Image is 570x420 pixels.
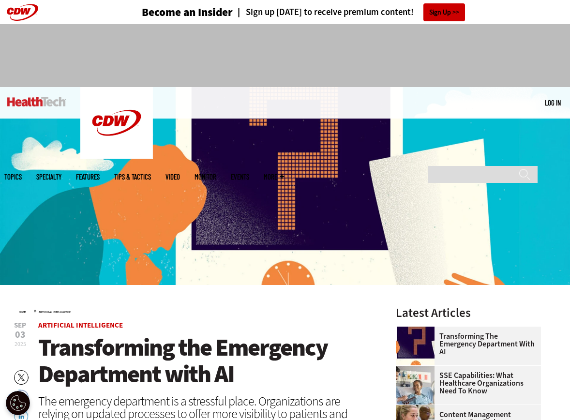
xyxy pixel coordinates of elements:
[6,391,30,415] button: Open Preferences
[545,98,561,108] div: User menu
[80,151,153,161] a: CDW
[396,366,435,405] img: Doctor speaking with patient
[15,340,26,348] span: 2025
[7,97,66,106] img: Home
[396,327,435,365] img: illustration of question mark
[80,87,153,159] img: Home
[14,322,26,329] span: Sep
[396,405,439,413] a: nurses talk in front of desktop computer
[39,310,71,314] a: Artificial Intelligence
[19,310,26,314] a: Home
[14,330,26,340] span: 03
[396,366,439,374] a: Doctor speaking with patient
[38,331,328,390] span: Transforming the Emergency Department with AI
[396,327,439,334] a: illustration of question mark
[36,173,61,180] span: Specialty
[423,3,465,21] a: Sign Up
[396,307,541,319] h3: Latest Articles
[4,173,22,180] span: Topics
[165,173,180,180] a: Video
[38,320,123,330] a: Artificial Intelligence
[142,7,233,18] h3: Become an Insider
[6,391,30,415] div: Cookie Settings
[264,173,284,180] span: More
[114,173,151,180] a: Tips & Tactics
[105,7,233,18] a: Become an Insider
[396,372,535,395] a: SSE Capabilities: What Healthcare Organizations Need to Know
[195,173,216,180] a: MonITor
[19,307,370,315] div: »
[231,173,249,180] a: Events
[396,332,535,356] a: Transforming the Emergency Department with AI
[545,98,561,107] a: Log in
[233,8,414,17] a: Sign up [DATE] to receive premium content!
[76,173,100,180] a: Features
